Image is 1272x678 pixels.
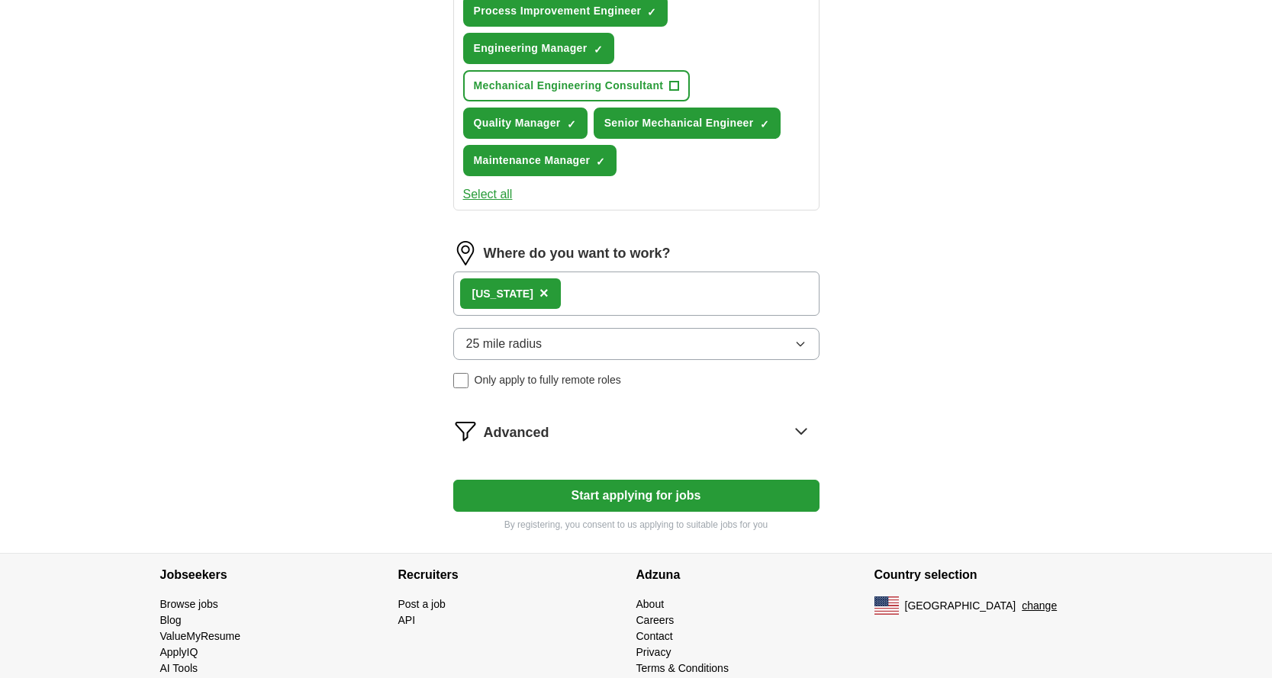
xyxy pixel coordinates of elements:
img: filter [453,419,478,443]
button: 25 mile radius [453,328,820,360]
button: Select all [463,185,513,204]
button: × [539,282,549,305]
a: API [398,614,416,626]
button: Maintenance Manager✓ [463,145,617,176]
h4: Country selection [874,554,1113,596]
span: Mechanical Engineering Consultant [474,78,664,94]
a: AI Tools [160,662,198,674]
strong: [US_STATE] [472,288,533,300]
p: By registering, you consent to us applying to suitable jobs for you [453,518,820,532]
a: About [636,598,665,610]
a: ApplyIQ [160,646,198,658]
button: Start applying for jobs [453,480,820,512]
span: [GEOGRAPHIC_DATA] [905,598,1016,614]
button: Senior Mechanical Engineer✓ [594,108,781,139]
a: Privacy [636,646,671,658]
button: Mechanical Engineering Consultant [463,70,691,101]
button: Engineering Manager✓ [463,33,614,64]
span: × [539,284,549,301]
span: Advanced [484,423,549,443]
span: Engineering Manager [474,40,588,56]
span: Quality Manager [474,115,561,131]
a: ValueMyResume [160,630,241,642]
span: Only apply to fully remote roles [475,372,621,388]
span: ✓ [567,118,576,130]
img: location.png [453,241,478,265]
a: Post a job [398,598,446,610]
span: ✓ [760,118,769,130]
a: Careers [636,614,675,626]
input: Only apply to fully remote roles [453,373,469,388]
span: ✓ [647,6,656,18]
span: Process Improvement Engineer [474,3,642,19]
span: Senior Mechanical Engineer [604,115,754,131]
span: Maintenance Manager [474,153,591,169]
span: 25 mile radius [466,335,543,353]
span: ✓ [594,43,603,56]
img: US flag [874,596,899,615]
button: change [1022,598,1057,614]
a: Contact [636,630,673,642]
label: Where do you want to work? [484,243,671,264]
a: Terms & Conditions [636,662,729,674]
a: Browse jobs [160,598,218,610]
button: Quality Manager✓ [463,108,588,139]
a: Blog [160,614,182,626]
span: ✓ [596,156,605,168]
